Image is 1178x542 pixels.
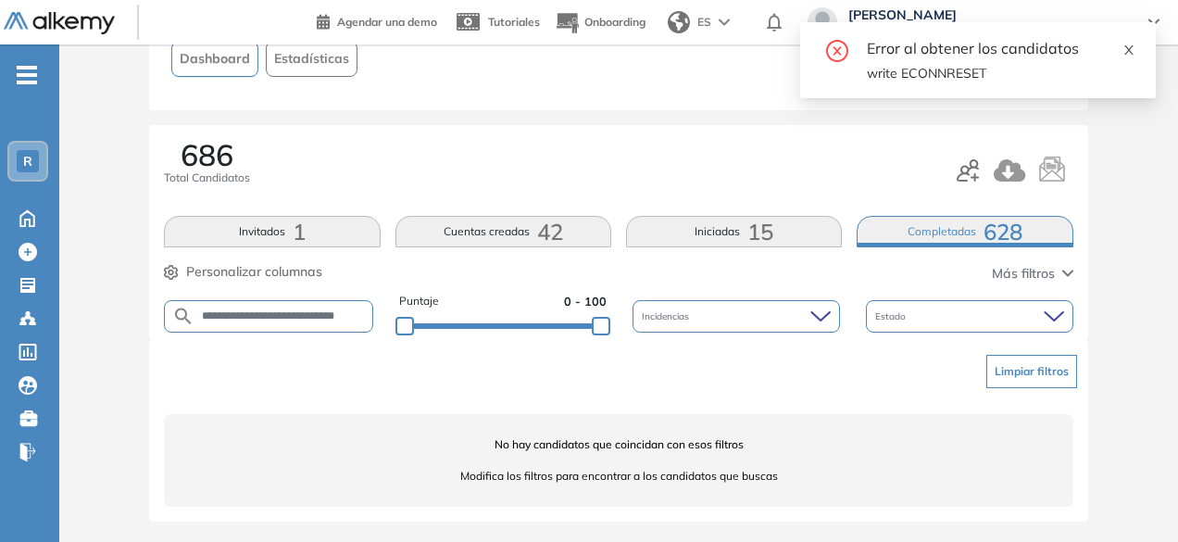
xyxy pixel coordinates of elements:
[848,7,1130,22] span: [PERSON_NAME]
[867,37,1134,59] div: Error al obtener los candidatos
[992,264,1055,284] span: Más filtros
[992,264,1073,284] button: Más filtros
[633,300,840,333] div: Incidencias
[719,19,730,26] img: arrow
[875,309,909,323] span: Estado
[395,216,611,247] button: Cuentas creadas42
[1122,44,1135,57] span: close
[668,11,690,33] img: world
[172,305,194,328] img: SEARCH_ALT
[180,49,250,69] span: Dashboard
[181,140,233,170] span: 686
[866,300,1073,333] div: Estado
[555,3,645,43] button: Onboarding
[4,12,115,35] img: Logo
[867,63,1134,83] div: write ECONNRESET
[164,262,322,282] button: Personalizar columnas
[17,73,37,77] i: -
[826,37,848,62] span: close-circle
[697,14,711,31] span: ES
[642,309,693,323] span: Incidencias
[266,41,357,77] button: Estadísticas
[488,15,540,29] span: Tutoriales
[164,468,1072,485] span: Modifica los filtros para encontrar a los candidatos que buscas
[986,355,1077,388] button: Limpiar filtros
[274,49,349,69] span: Estadísticas
[564,293,607,310] span: 0 - 100
[23,154,32,169] span: R
[164,170,250,186] span: Total Candidatos
[186,262,322,282] span: Personalizar columnas
[171,41,258,77] button: Dashboard
[399,293,439,310] span: Puntaje
[317,9,437,32] a: Agendar una demo
[584,15,645,29] span: Onboarding
[164,436,1072,453] span: No hay candidatos que coincidan con esos filtros
[164,216,380,247] button: Invitados1
[337,15,437,29] span: Agendar una demo
[626,216,842,247] button: Iniciadas15
[857,216,1072,247] button: Completadas628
